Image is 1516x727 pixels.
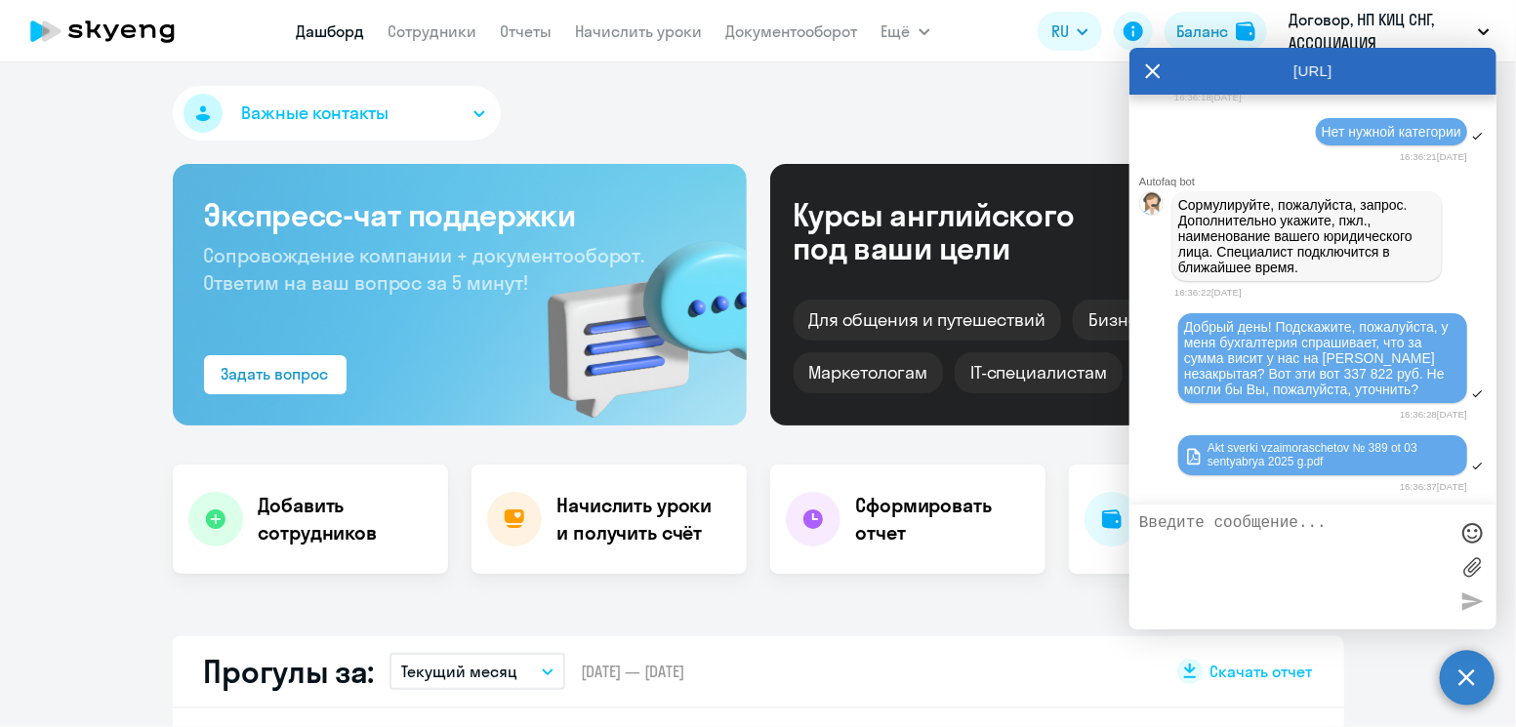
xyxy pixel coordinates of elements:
a: Документооборот [726,21,858,41]
time: 16:36:18[DATE] [1174,92,1242,102]
div: Autofaq bot [1139,176,1496,187]
a: Начислить уроки [576,21,703,41]
p: Текущий месяц [401,660,517,683]
div: Для общения и путешествий [794,300,1062,341]
span: Сормулируйте, пожалуйста, запрос. Дополнительно укажите, пжл., наименование вашего юридического л... [1178,197,1416,275]
div: Задать вопрос [222,362,329,385]
h4: Добавить сотрудников [259,492,432,546]
a: Сотрудники [389,21,477,41]
time: 16:36:28[DATE] [1400,409,1467,420]
button: Текущий месяц [389,653,565,690]
a: Отчеты [501,21,553,41]
span: Ещё [881,20,911,43]
label: Лимит 10 файлов [1457,552,1487,582]
time: 16:36:21[DATE] [1400,151,1467,162]
h4: Сформировать отчет [856,492,1030,546]
img: balance [1236,21,1255,41]
img: bg-img [519,206,747,425]
h4: Начислить уроки и получить счёт [557,492,727,546]
button: Ещё [881,12,930,51]
button: Задать вопрос [204,355,347,394]
div: Маркетологам [794,352,943,393]
div: Бизнес и командировки [1073,300,1305,341]
img: bot avatar [1140,192,1165,221]
span: Нет нужной категории [1322,124,1461,140]
h2: Прогулы за: [204,652,375,691]
span: [DATE] — [DATE] [581,661,684,682]
button: RU [1038,12,1102,51]
button: Балансbalance [1165,12,1267,51]
h3: Экспресс-чат поддержки [204,195,716,234]
span: RU [1051,20,1069,43]
button: Договор, НП КИЦ СНГ, АССОЦИАЦИЯ [1279,8,1499,55]
div: Баланс [1176,20,1228,43]
span: Скачать отчет [1210,661,1313,682]
time: 16:36:22[DATE] [1174,287,1242,298]
button: Важные контакты [173,86,501,141]
span: Добрый день! Подскажите, пожалуйста, у меня бухгалтерия спрашивает, что за сумма висит у нас на [... [1184,319,1453,397]
div: Курсы английского под ваши цели [794,198,1127,264]
span: Сопровождение компании + документооборот. Ответим на ваш вопрос за 5 минут! [204,243,645,295]
span: Важные контакты [242,101,389,126]
a: Akt sverki vzaimoraschetov № 389 ot 03 sentyabrya 2025 g.pdf [1184,441,1461,468]
time: 16:36:37[DATE] [1400,481,1467,492]
div: IT-специалистам [955,352,1123,393]
p: Договор, НП КИЦ СНГ, АССОЦИАЦИЯ [1289,8,1470,55]
a: Дашборд [297,21,365,41]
